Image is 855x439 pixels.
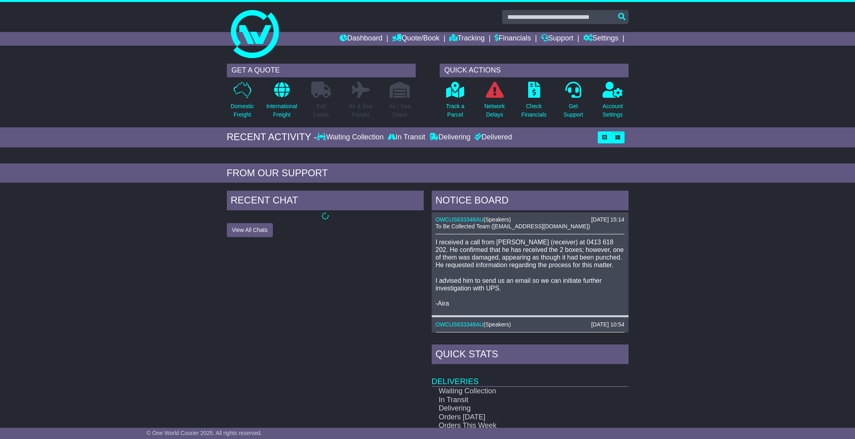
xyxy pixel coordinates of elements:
div: In Transit [386,133,427,142]
p: Get Support [563,102,583,119]
div: Quick Stats [432,344,629,366]
a: GetSupport [563,81,583,123]
a: Track aParcel [446,81,465,123]
td: Waiting Collection [432,387,600,396]
a: InternationalFreight [266,81,298,123]
td: In Transit [432,396,600,405]
a: Dashboard [340,32,382,46]
p: Check Financials [521,102,547,119]
p: Full Loads [311,102,331,119]
a: NetworkDelays [484,81,505,123]
a: Financials [495,32,531,46]
div: QUICK ACTIONS [440,64,629,77]
div: Delivering [427,133,473,142]
p: Track a Parcel [446,102,465,119]
div: RECENT ACTIVITY - [227,131,317,143]
a: OWCUS633348AU [436,321,484,328]
span: To Be Collected Team ([EMAIL_ADDRESS][DOMAIN_NAME]) [436,223,590,230]
span: Speakers [485,216,509,223]
a: CheckFinancials [521,81,547,123]
p: I received a call from [PERSON_NAME] (receiver) at 0413 618 202. He confirmed that he has receive... [436,238,625,308]
td: Delivering [432,404,600,413]
div: ( ) [436,321,625,328]
button: View All Chats [227,223,273,237]
a: DomesticFreight [230,81,254,123]
div: NOTICE BOARD [432,191,629,212]
div: ( ) [436,216,625,223]
p: International Freight [266,102,297,119]
div: GET A QUOTE [227,64,416,77]
p: Domestic Freight [230,102,254,119]
div: FROM OUR SUPPORT [227,167,629,179]
div: RECENT CHAT [227,191,424,212]
span: © One World Courier 2025. All rights reserved. [146,430,262,436]
a: Settings [583,32,619,46]
span: Speakers [485,321,509,328]
div: [DATE] 15:14 [591,216,624,223]
a: OWCUS633348AU [436,216,484,223]
p: Air / Sea Depot [389,102,411,119]
p: Network Delays [484,102,505,119]
td: Deliveries [432,366,629,387]
a: AccountSettings [602,81,623,123]
a: Tracking [449,32,485,46]
div: Delivered [473,133,512,142]
a: Quote/Book [392,32,439,46]
td: Orders [DATE] [432,413,600,422]
p: Account Settings [603,102,623,119]
div: Waiting Collection [317,133,385,142]
p: Air & Sea Freight [349,102,372,119]
td: Orders This Week [432,421,600,430]
div: [DATE] 10:54 [591,321,624,328]
a: Support [541,32,573,46]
